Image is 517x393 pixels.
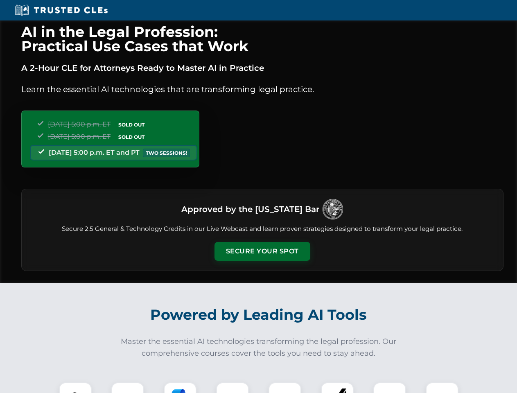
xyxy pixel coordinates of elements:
span: SOLD OUT [115,133,147,141]
h2: Powered by Leading AI Tools [32,300,485,329]
img: Trusted CLEs [12,4,110,16]
p: A 2-Hour CLE for Attorneys Ready to Master AI in Practice [21,61,503,75]
span: [DATE] 5:00 p.m. ET [48,133,111,140]
span: [DATE] 5:00 p.m. ET [48,120,111,128]
h1: AI in the Legal Profession: Practical Use Cases that Work [21,25,503,53]
p: Secure 2.5 General & Technology Credits in our Live Webcast and learn proven strategies designed ... [32,224,493,234]
h3: Approved by the [US_STATE] Bar [181,202,319,217]
img: Logo [323,199,343,219]
p: Master the essential AI technologies transforming the legal profession. Our comprehensive courses... [115,336,402,359]
button: Secure Your Spot [214,242,310,261]
p: Learn the essential AI technologies that are transforming legal practice. [21,83,503,96]
span: SOLD OUT [115,120,147,129]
